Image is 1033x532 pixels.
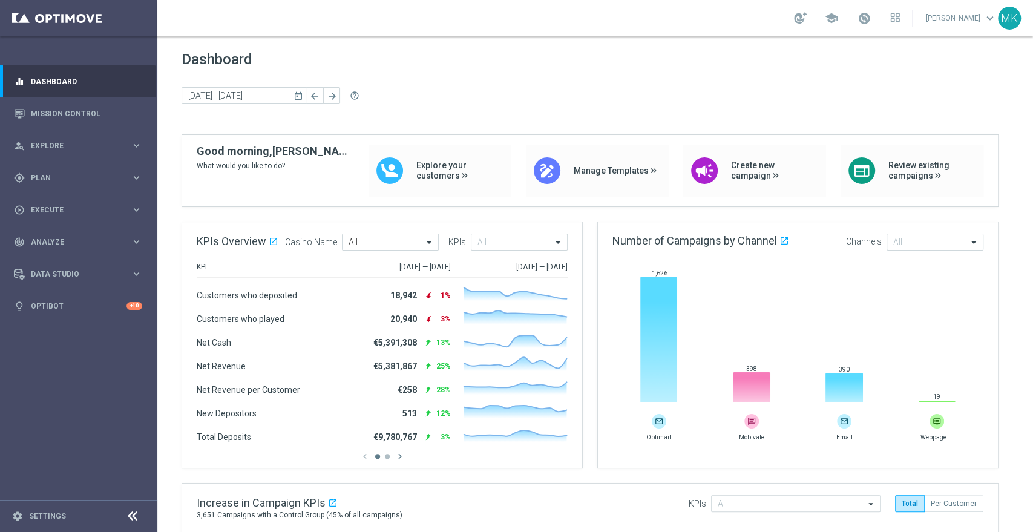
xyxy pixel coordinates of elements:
span: Plan [31,174,131,182]
button: lightbulb Optibot +10 [13,301,143,311]
div: MK [998,7,1021,30]
div: +10 [126,302,142,310]
i: keyboard_arrow_right [131,140,142,151]
i: play_circle_outline [14,205,25,215]
span: Explore [31,142,131,149]
a: [PERSON_NAME]keyboard_arrow_down [925,9,998,27]
i: person_search [14,140,25,151]
button: Data Studio keyboard_arrow_right [13,269,143,279]
a: Optibot [31,290,126,322]
i: gps_fixed [14,172,25,183]
div: Explore [14,140,131,151]
i: settings [12,511,23,522]
button: equalizer Dashboard [13,77,143,87]
div: Mission Control [14,97,142,130]
span: Execute [31,206,131,214]
div: Optibot [14,290,142,322]
i: keyboard_arrow_right [131,204,142,215]
i: track_changes [14,237,25,248]
span: keyboard_arrow_down [983,11,997,25]
i: keyboard_arrow_right [131,236,142,248]
span: Analyze [31,238,131,246]
i: keyboard_arrow_right [131,268,142,280]
button: gps_fixed Plan keyboard_arrow_right [13,173,143,183]
span: school [825,11,838,25]
button: person_search Explore keyboard_arrow_right [13,141,143,151]
span: Data Studio [31,271,131,278]
div: Dashboard [14,65,142,97]
button: track_changes Analyze keyboard_arrow_right [13,237,143,247]
button: Mission Control [13,109,143,119]
div: Plan [14,172,131,183]
a: Mission Control [31,97,142,130]
button: play_circle_outline Execute keyboard_arrow_right [13,205,143,215]
a: Settings [29,513,66,520]
i: equalizer [14,76,25,87]
div: Data Studio [14,269,131,280]
a: Dashboard [31,65,142,97]
div: Analyze [14,237,131,248]
i: lightbulb [14,301,25,312]
div: Execute [14,205,131,215]
i: keyboard_arrow_right [131,172,142,183]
